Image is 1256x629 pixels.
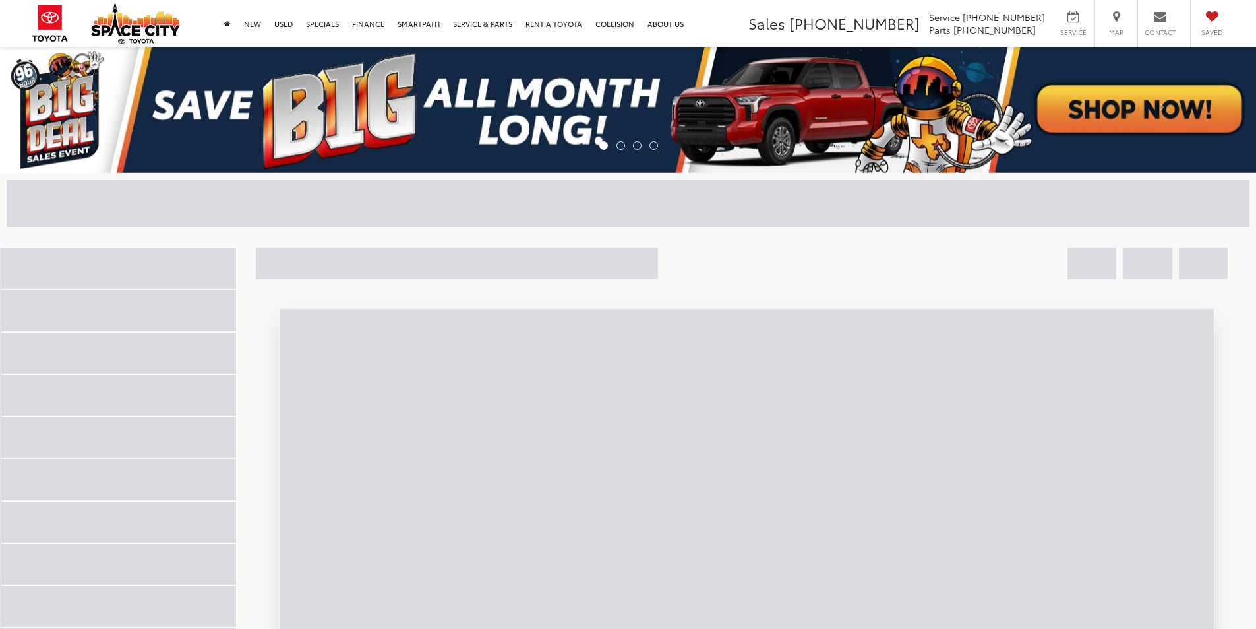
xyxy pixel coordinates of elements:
[748,13,785,34] span: Sales
[1145,28,1176,37] span: Contact
[91,3,180,44] img: Space City Toyota
[789,13,920,34] span: [PHONE_NUMBER]
[953,23,1036,36] span: [PHONE_NUMBER]
[1197,28,1226,37] span: Saved
[929,23,951,36] span: Parts
[1058,28,1088,37] span: Service
[929,11,960,24] span: Service
[1102,28,1131,37] span: Map
[963,11,1045,24] span: [PHONE_NUMBER]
